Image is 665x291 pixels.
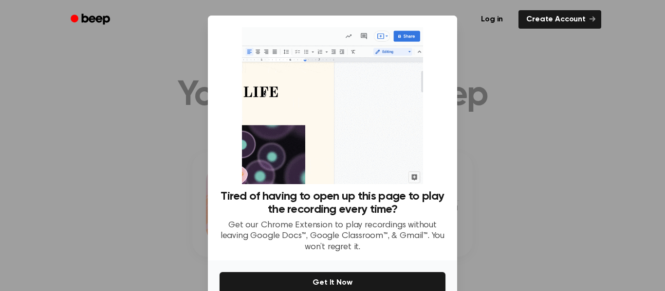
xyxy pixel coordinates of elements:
[220,190,445,216] h3: Tired of having to open up this page to play the recording every time?
[220,220,445,253] p: Get our Chrome Extension to play recordings without leaving Google Docs™, Google Classroom™, & Gm...
[242,27,423,184] img: Beep extension in action
[518,10,601,29] a: Create Account
[64,10,119,29] a: Beep
[471,8,513,31] a: Log in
